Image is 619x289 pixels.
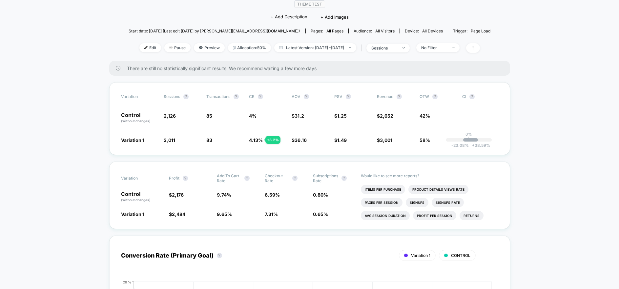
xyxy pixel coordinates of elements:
[169,192,184,198] span: $
[402,47,405,48] img: end
[354,29,395,33] div: Audience:
[304,94,309,99] button: ?
[249,94,255,99] span: CR
[206,113,212,119] span: 85
[228,43,271,52] span: Allocation: 50%
[172,192,184,198] span: 2,176
[420,94,456,99] span: OTW
[469,143,490,148] span: 38.59 %
[249,137,263,143] span: 4.13 %
[360,43,366,53] span: |
[408,185,468,194] li: Product Details Views Rate
[337,137,347,143] span: 1.49
[169,211,185,217] span: $
[380,113,393,119] span: 2,652
[422,29,443,33] span: all devices
[346,94,351,99] button: ?
[194,43,225,52] span: Preview
[432,198,464,207] li: Signups Rate
[244,176,250,181] button: ?
[313,211,328,217] span: 0.65 %
[123,280,131,284] tspan: 28 %
[274,43,356,52] span: Latest Version: [DATE] - [DATE]
[121,137,144,143] span: Variation 1
[121,173,157,183] span: Variation
[265,173,289,183] span: Checkout Rate
[313,173,338,183] span: Subscriptions Rate
[380,137,392,143] span: 3,001
[164,113,176,119] span: 2,126
[295,137,307,143] span: 36.16
[451,253,470,258] span: CONTROL
[129,29,300,33] span: Start date: [DATE] (Last edit [DATE] by [PERSON_NAME][EMAIL_ADDRESS][DOMAIN_NAME])
[169,46,173,49] img: end
[468,137,469,142] p: |
[292,113,304,119] span: $
[234,94,239,99] button: ?
[292,94,300,99] span: AOV
[183,176,188,181] button: ?
[326,29,343,33] span: all pages
[411,253,430,258] span: Variation 1
[271,14,307,20] span: + Add Description
[406,198,428,207] li: Signups
[121,198,151,202] span: (without changes)
[460,211,484,220] li: Returns
[361,185,405,194] li: Items Per Purchase
[265,192,280,198] span: 6.59 %
[334,94,342,99] span: PSV
[139,43,161,52] span: Edit
[471,29,490,33] span: Page Load
[397,94,402,99] button: ?
[217,192,231,198] span: 9.74 %
[249,113,257,119] span: 4 %
[349,47,351,48] img: end
[206,94,230,99] span: Transactions
[420,137,430,143] span: 58%
[294,0,325,8] span: Theme Test
[183,94,189,99] button: ?
[164,94,180,99] span: Sessions
[341,176,347,181] button: ?
[121,211,144,217] span: Variation 1
[206,137,212,143] span: 83
[121,119,151,123] span: (without changes)
[258,94,263,99] button: ?
[469,94,475,99] button: ?
[292,176,298,181] button: ?
[371,46,398,50] div: sessions
[452,47,455,48] img: end
[472,143,475,148] span: +
[337,113,347,119] span: 1.25
[375,29,395,33] span: All Visitors
[265,136,280,144] div: + 3.2 %
[217,173,241,183] span: Add To Cart Rate
[361,173,498,178] p: Would like to see more reports?
[413,211,456,220] li: Profit Per Session
[361,198,402,207] li: Pages Per Session
[313,192,328,198] span: 0.80 %
[121,94,157,99] span: Variation
[169,176,179,181] span: Profit
[164,43,191,52] span: Pause
[400,29,448,33] span: Device:
[164,137,175,143] span: 2,011
[292,137,307,143] span: $
[233,46,236,49] img: rebalance
[320,14,349,20] span: + Add Images
[377,113,393,119] span: $
[121,191,162,202] p: Control
[462,94,498,99] span: CI
[172,211,185,217] span: 2,484
[279,46,283,49] img: calendar
[217,253,222,258] button: ?
[361,211,410,220] li: Avg Session Duration
[377,94,393,99] span: Revenue
[465,132,472,137] p: 0%
[121,112,157,124] p: Control
[311,29,343,33] div: Pages:
[377,137,392,143] span: $
[295,113,304,119] span: 31.2
[420,113,430,119] span: 42%
[334,113,347,119] span: $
